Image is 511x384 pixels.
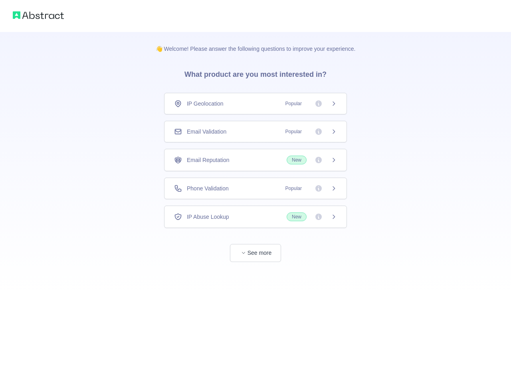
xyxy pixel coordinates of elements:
[143,32,368,53] p: 👋 Welcome! Please answer the following questions to improve your experience.
[187,100,224,108] span: IP Geolocation
[281,128,307,136] span: Popular
[172,53,339,93] h3: What product are you most interested in?
[281,100,307,108] span: Popular
[187,184,229,192] span: Phone Validation
[187,156,230,164] span: Email Reputation
[230,244,281,262] button: See more
[13,10,64,21] img: Abstract logo
[187,213,229,221] span: IP Abuse Lookup
[281,184,307,192] span: Popular
[287,212,307,221] span: New
[187,128,226,136] span: Email Validation
[287,156,307,164] span: New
